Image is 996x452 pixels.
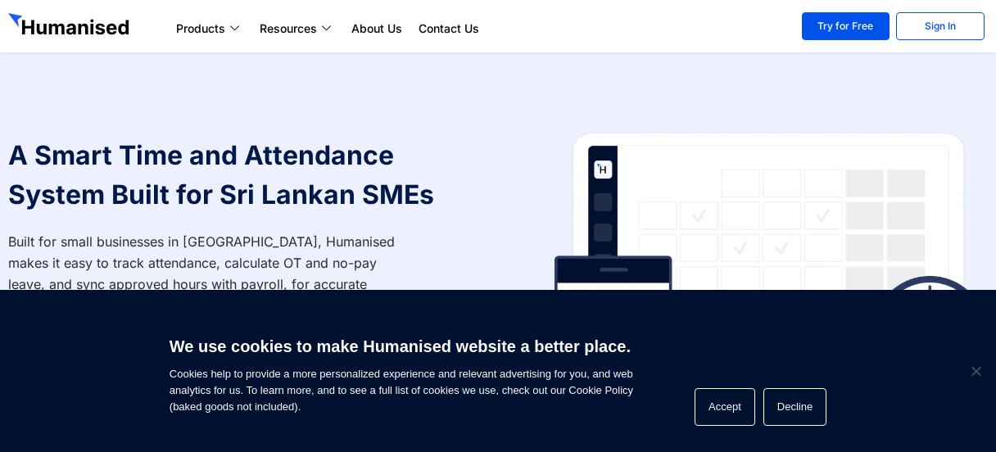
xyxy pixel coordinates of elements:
[8,231,413,316] p: Built for small businesses in [GEOGRAPHIC_DATA], Humanised makes it easy to track attendance, cal...
[343,19,410,38] a: About Us
[763,388,826,426] button: Decline
[967,363,984,379] span: Decline
[170,335,633,358] h6: We use cookies to make Humanised website a better place.
[170,327,633,415] span: Cookies help to provide a more personalized experience and relevant advertising for you, and web ...
[8,13,133,39] img: GetHumanised Logo
[802,12,890,40] a: Try for Free
[410,19,487,38] a: Contact Us
[251,19,343,38] a: Resources
[896,12,985,40] a: Sign In
[8,136,490,215] h1: A Smart Time and Attendance System Built for Sri Lankan SMEs
[168,19,251,38] a: Products
[695,388,755,426] button: Accept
